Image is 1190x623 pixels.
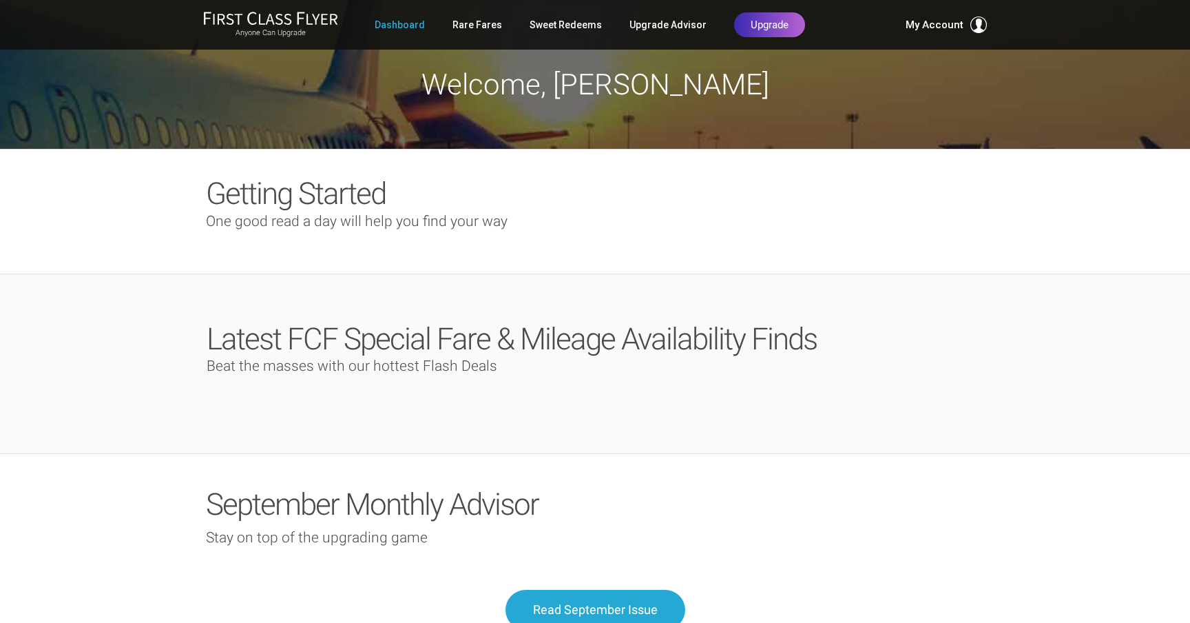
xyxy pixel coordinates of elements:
span: One good read a day will help you find your way [206,213,508,229]
span: Beat the masses with our hottest Flash Deals [207,358,497,374]
small: Anyone Can Upgrade [203,28,338,38]
span: My Account [906,17,963,33]
a: Sweet Redeems [530,12,602,37]
img: First Class Flyer [203,11,338,25]
a: First Class FlyerAnyone Can Upgrade [203,11,338,39]
span: Read September Issue [533,602,658,617]
span: Latest FCF Special Fare & Mileage Availability Finds [207,321,817,357]
span: Welcome, [PERSON_NAME] [421,68,769,101]
span: September Monthly Advisor [206,487,539,522]
button: My Account [906,17,987,33]
a: Rare Fares [452,12,502,37]
span: Stay on top of the upgrading game [206,529,428,546]
a: Upgrade Advisor [629,12,707,37]
a: Upgrade [734,12,805,37]
span: Getting Started [206,176,386,212]
a: Dashboard [375,12,425,37]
